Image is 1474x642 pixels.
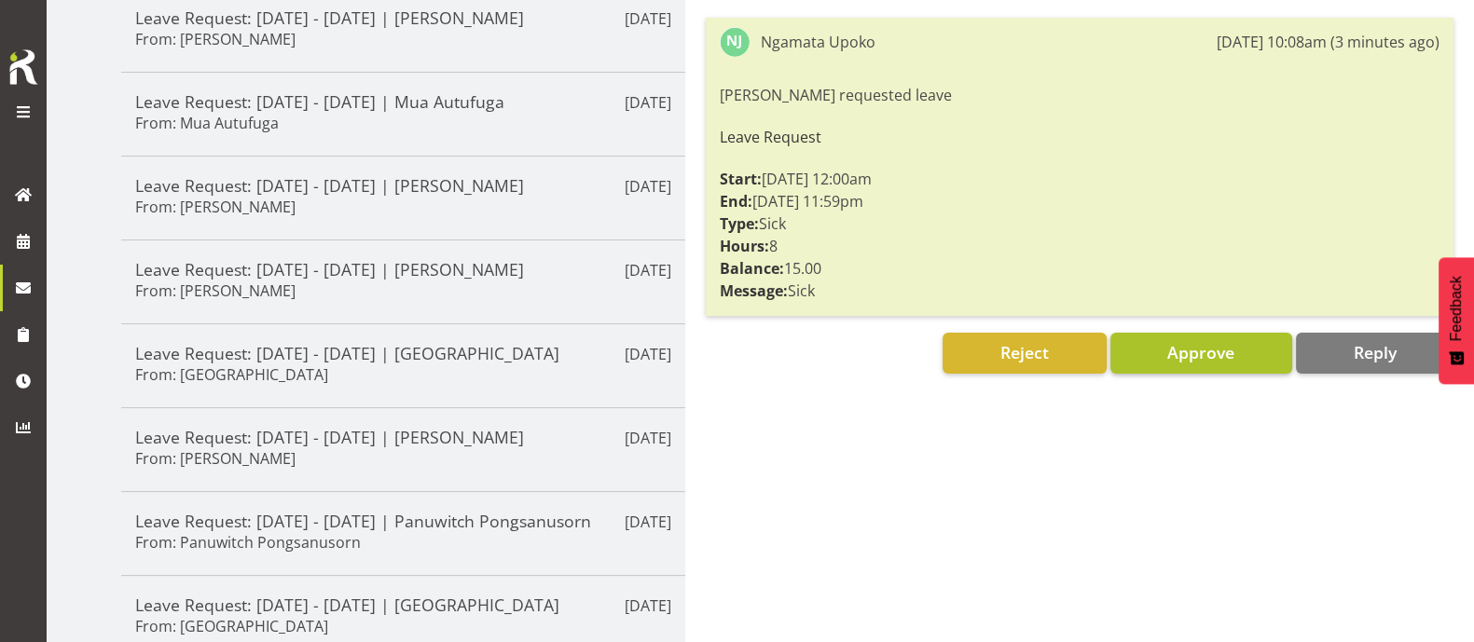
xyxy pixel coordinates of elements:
img: ngamata-junior3423.jpg [720,27,750,57]
h5: Leave Request: [DATE] - [DATE] | Mua Autufuga [135,91,671,112]
button: Feedback - Show survey [1439,257,1474,384]
h6: From: [PERSON_NAME] [135,30,296,48]
p: [DATE] [625,175,671,198]
h6: Leave Request [720,129,1440,145]
span: Feedback [1448,276,1465,341]
strong: Type: [720,213,759,234]
p: [DATE] [625,259,671,281]
h6: From: [PERSON_NAME] [135,198,296,216]
strong: Balance: [720,258,784,279]
p: [DATE] [625,343,671,365]
h5: Leave Request: [DATE] - [DATE] | [PERSON_NAME] [135,427,671,447]
h6: From: [GEOGRAPHIC_DATA] [135,617,328,635]
p: [DATE] [625,91,671,114]
span: Reject [1000,341,1049,363]
h5: Leave Request: [DATE] - [DATE] | [PERSON_NAME] [135,175,671,196]
p: [DATE] [625,594,671,617]
h5: Leave Request: [DATE] - [DATE] | [PERSON_NAME] [135,7,671,28]
button: Approve [1110,333,1292,374]
strong: Hours: [720,236,769,256]
strong: End: [720,191,752,212]
h6: From: [GEOGRAPHIC_DATA] [135,365,328,384]
img: Rosterit icon logo [5,47,42,88]
p: [DATE] [625,427,671,449]
span: Reply [1353,341,1396,363]
strong: Message: [720,280,788,301]
p: [DATE] [625,7,671,30]
p: [DATE] [625,511,671,533]
span: Approve [1167,341,1234,363]
h6: From: [PERSON_NAME] [135,449,296,468]
h5: Leave Request: [DATE] - [DATE] | [GEOGRAPHIC_DATA] [135,343,671,363]
button: Reply [1296,333,1453,374]
div: [DATE] 10:08am (3 minutes ago) [1217,31,1440,53]
div: [PERSON_NAME] requested leave [DATE] 12:00am [DATE] 11:59pm Sick 8 15.00 Sick [720,79,1440,307]
h5: Leave Request: [DATE] - [DATE] | [PERSON_NAME] [135,259,671,280]
h5: Leave Request: [DATE] - [DATE] | [GEOGRAPHIC_DATA] [135,594,671,615]
strong: Start: [720,169,762,189]
div: Ngamata Upoko [761,31,875,53]
button: Reject [943,333,1106,374]
h6: From: Mua Autufuga [135,114,279,132]
h6: From: Panuwitch Pongsanusorn [135,533,361,552]
h6: From: [PERSON_NAME] [135,281,296,300]
h5: Leave Request: [DATE] - [DATE] | Panuwitch Pongsanusorn [135,511,671,531]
